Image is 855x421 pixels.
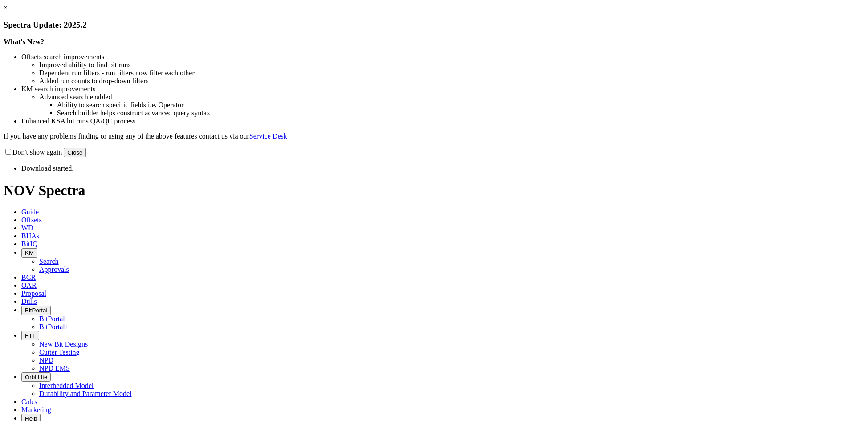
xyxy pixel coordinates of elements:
strong: What's New? [4,38,44,45]
a: NPD [39,356,53,364]
button: Close [64,148,86,157]
a: Durability and Parameter Model [39,390,132,397]
span: KM [25,249,34,256]
a: Interbedded Model [39,382,94,389]
li: Enhanced KSA bit runs QA/QC process [21,117,851,125]
span: WD [21,224,33,232]
span: Download started. [21,164,73,172]
span: OAR [21,282,37,289]
label: Don't show again [4,148,62,156]
a: × [4,4,8,11]
span: BitIQ [21,240,37,248]
li: Dependent run filters - run filters now filter each other [39,69,851,77]
li: Search builder helps construct advanced query syntax [57,109,851,117]
a: Search [39,258,59,265]
span: Offsets [21,216,42,224]
li: KM search improvements [21,85,851,93]
li: Ability to search specific fields i.e. Operator [57,101,851,109]
a: New Bit Designs [39,340,88,348]
a: Service Desk [249,132,287,140]
li: Advanced search enabled [39,93,851,101]
span: Guide [21,208,39,216]
span: FTT [25,332,36,339]
span: BitPortal [25,307,47,314]
a: Approvals [39,266,69,273]
input: Don't show again [5,149,11,155]
li: Offsets search improvements [21,53,851,61]
span: BCR [21,274,36,281]
span: Calcs [21,398,37,405]
span: BHAs [21,232,39,240]
p: If you have any problems finding or using any of the above features contact us via our [4,132,851,140]
h1: NOV Spectra [4,182,851,199]
span: Marketing [21,406,51,413]
span: OrbitLite [25,374,47,380]
a: BitPortal [39,315,65,323]
h3: Spectra Update: 2025.2 [4,20,851,30]
li: Added run counts to drop-down filters [39,77,851,85]
span: Proposal [21,290,46,297]
span: Dulls [21,298,37,305]
a: NPD EMS [39,364,70,372]
a: Cutter Testing [39,348,80,356]
a: BitPortal+ [39,323,69,331]
li: Improved ability to find bit runs [39,61,851,69]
